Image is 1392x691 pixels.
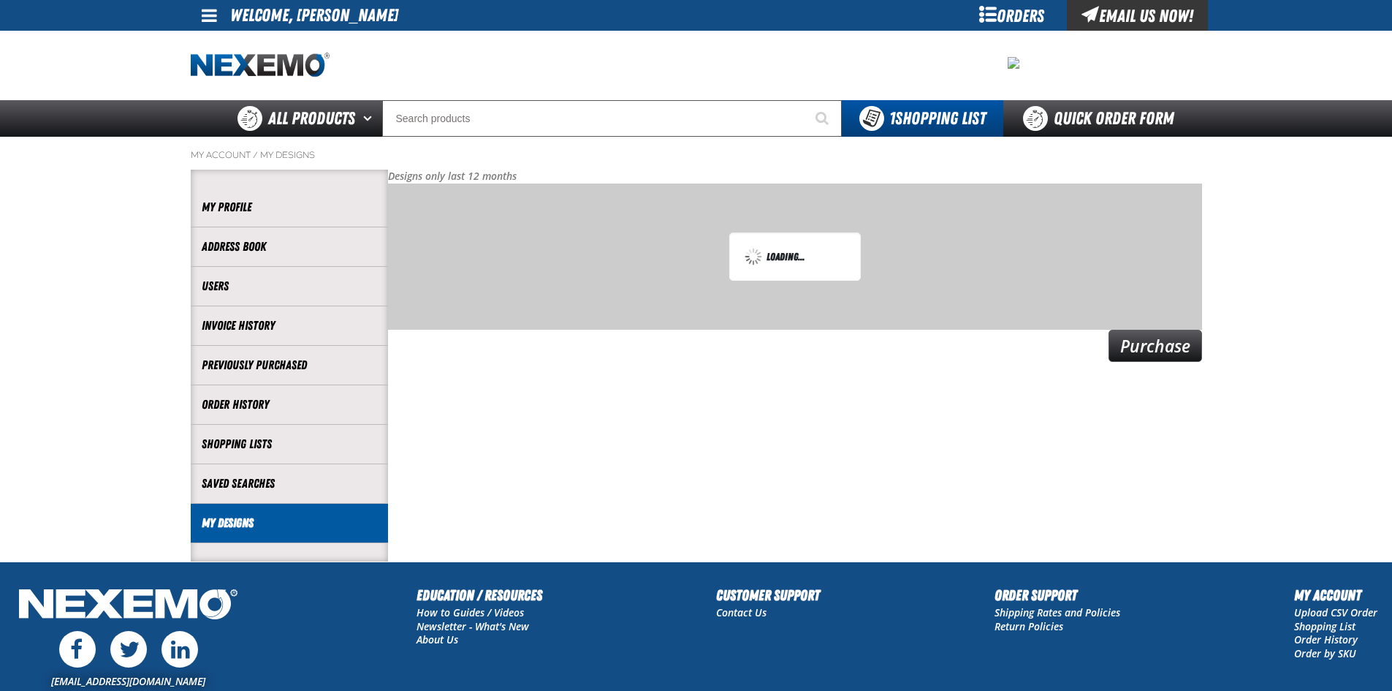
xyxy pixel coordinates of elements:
input: Search [382,100,842,137]
p: Designs only last 12 months [388,170,1202,184]
a: Home [191,53,330,78]
h2: Order Support [994,584,1120,606]
img: Nexemo logo [191,53,330,78]
a: Contact Us [716,605,767,619]
img: e956f807e9b4a1814541c0aba28e3550.jpeg [1008,57,1019,69]
a: Return Policies [994,619,1063,633]
div: Loading... [745,248,845,265]
a: Shipping Rates and Policies [994,605,1120,619]
a: How to Guides / Videos [417,605,524,619]
strong: 1 [889,108,895,129]
nav: Breadcrumbs [191,149,1202,161]
a: Order History [202,396,377,413]
h2: My Account [1294,584,1377,606]
span: / [253,149,258,161]
a: Quick Order Form [1003,100,1201,137]
a: Order History [1294,633,1358,646]
a: About Us [417,633,458,646]
a: Invoice History [202,317,377,334]
a: Shopping Lists [202,436,377,453]
a: Newsletter - What's New [417,619,529,633]
h2: Education / Resources [417,584,542,606]
a: Order by SKU [1294,646,1356,660]
button: Open All Products pages [358,100,382,137]
a: My Designs [260,149,315,161]
button: Start Searching [805,100,842,137]
a: My Designs [202,515,377,532]
span: All Products [268,105,355,132]
a: [EMAIL_ADDRESS][DOMAIN_NAME] [51,674,205,688]
h2: Customer Support [716,584,820,606]
span: Shopping List [889,108,986,129]
a: Users [202,278,377,295]
a: Saved Searches [202,475,377,492]
a: My Account [191,149,251,161]
a: Previously Purchased [202,357,377,374]
a: My Profile [202,199,377,216]
a: Upload CSV Order [1294,605,1377,619]
a: Purchase [1108,330,1202,362]
img: Nexemo Logo [15,584,242,627]
button: You have 1 Shopping List. Open to view details [842,100,1003,137]
a: Address Book [202,238,377,255]
a: Shopping List [1294,619,1355,633]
